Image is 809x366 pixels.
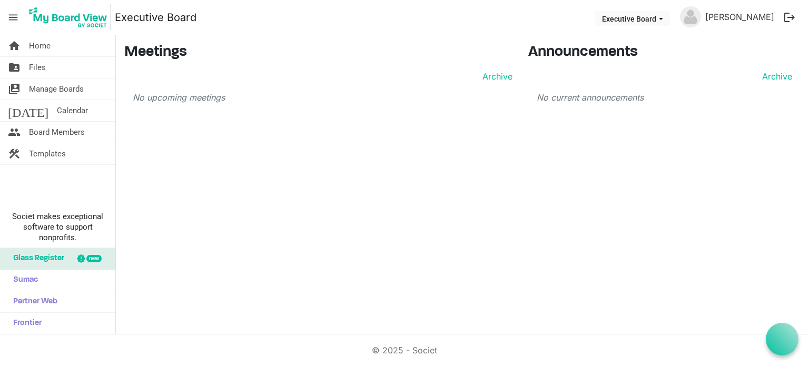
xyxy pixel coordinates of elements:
span: switch_account [8,78,21,100]
span: [DATE] [8,100,48,121]
span: construction [8,143,21,164]
img: no-profile-picture.svg [680,6,701,27]
h3: Announcements [528,44,801,62]
a: Archive [478,70,512,83]
span: menu [3,7,23,27]
div: new [86,255,102,262]
span: people [8,122,21,143]
span: folder_shared [8,57,21,78]
span: Societ makes exceptional software to support nonprofits. [5,211,111,243]
span: Files [29,57,46,78]
span: Calendar [57,100,88,121]
a: [PERSON_NAME] [701,6,778,27]
span: Partner Web [8,291,57,312]
span: Board Members [29,122,85,143]
a: Archive [758,70,792,83]
h3: Meetings [124,44,512,62]
span: Sumac [8,270,38,291]
p: No current announcements [537,91,793,104]
a: © 2025 - Societ [372,345,437,355]
button: Executive Board dropdownbutton [595,11,670,26]
a: My Board View Logo [26,4,115,31]
span: Frontier [8,313,42,334]
span: Home [29,35,51,56]
p: No upcoming meetings [133,91,512,104]
img: My Board View Logo [26,4,111,31]
a: Executive Board [115,7,196,28]
span: home [8,35,21,56]
span: Manage Boards [29,78,84,100]
button: logout [778,6,801,28]
span: Glass Register [8,248,64,269]
span: Templates [29,143,66,164]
